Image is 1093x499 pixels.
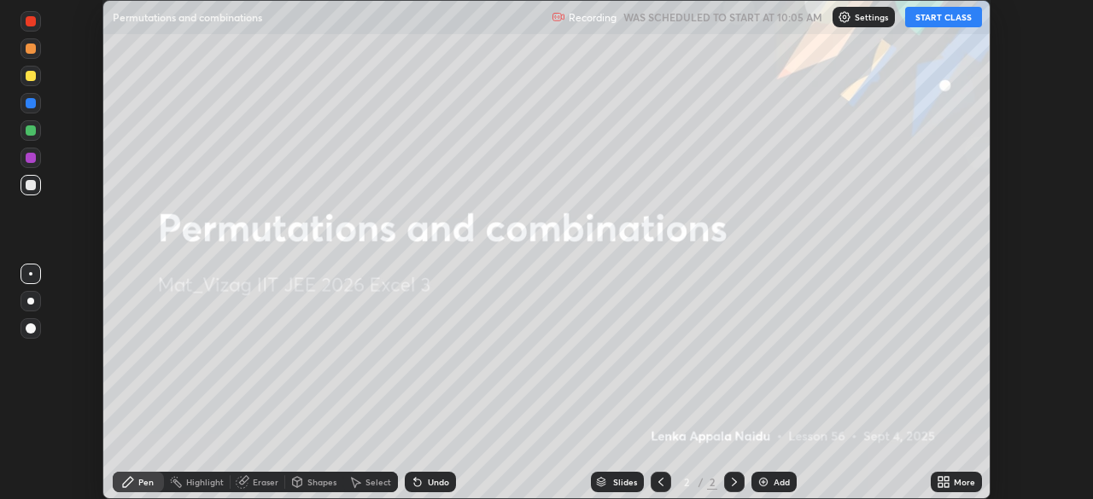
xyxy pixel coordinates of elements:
div: / [698,477,704,487]
div: Select [365,478,391,486]
p: Settings [855,13,888,21]
div: Add [774,478,790,486]
button: START CLASS [905,7,982,27]
p: Recording [569,11,617,24]
div: Shapes [307,478,336,486]
div: 2 [678,477,695,487]
div: Eraser [253,478,278,486]
h5: WAS SCHEDULED TO START AT 10:05 AM [623,9,822,25]
div: Pen [138,478,154,486]
img: add-slide-button [757,475,770,489]
img: class-settings-icons [838,10,851,24]
div: Highlight [186,478,224,486]
div: Undo [428,478,449,486]
img: recording.375f2c34.svg [552,10,565,24]
div: 2 [707,474,717,490]
div: Slides [613,478,637,486]
p: Permutations and combinations [113,10,262,24]
div: More [954,478,975,486]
